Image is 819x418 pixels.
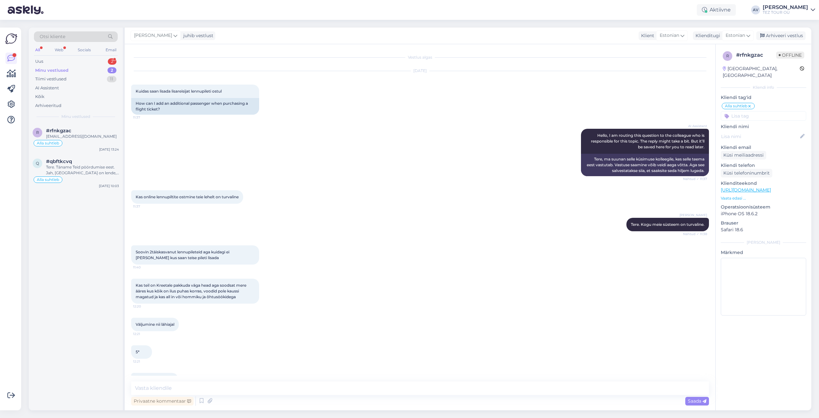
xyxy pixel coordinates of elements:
div: Küsi telefoninumbrit [721,169,772,177]
div: [PERSON_NAME] [763,5,808,10]
span: q [36,161,39,166]
span: #qbftkcvq [46,159,72,164]
div: Email [104,46,118,54]
div: [DATE] 13:24 [99,147,119,152]
div: [EMAIL_ADDRESS][DOMAIN_NAME] [46,134,119,139]
span: Alla suhtleb [725,104,747,108]
span: 11:37 [133,115,157,120]
div: juhib vestlust [181,32,213,39]
p: Vaata edasi ... [721,195,806,201]
p: Operatsioonisüsteem [721,204,806,210]
span: [PERSON_NAME] [134,32,172,39]
div: Klient [639,32,654,39]
p: Märkmed [721,249,806,256]
div: Tiimi vestlused [35,76,67,82]
span: Kuidas saan lisada lisareisijat lennupileti ostul [136,89,222,94]
span: Estonian [660,32,679,39]
p: Kliendi telefon [721,162,806,169]
span: Alla suhtleb [37,141,59,145]
span: 11:37 [133,204,157,209]
div: 11 [107,76,116,82]
div: Kõik [35,94,44,100]
div: Uus [35,58,43,65]
span: 12:20 [133,304,157,309]
span: 11:40 [133,265,157,270]
div: 2 [108,58,116,65]
div: Vestlus algas [131,54,709,60]
p: Kliendi tag'id [721,94,806,101]
a: [URL][DOMAIN_NAME] [721,187,771,193]
a: [PERSON_NAME]TEZ TOUR OÜ [763,5,815,15]
p: Safari 18.6 [721,226,806,233]
span: Kas teil on Kreetale pakkuda väga head aga soodsat mere ääres kus kõik on ilus puhas korras, vood... [136,283,247,299]
span: Offline [776,52,804,59]
p: Kliendi email [721,144,806,151]
div: [GEOGRAPHIC_DATA], [GEOGRAPHIC_DATA] [723,65,800,79]
span: Nähtud ✓ 11:38 [683,232,707,236]
span: Väljumine nii lähiajal [136,322,174,327]
span: 12:21 [133,359,157,364]
div: Minu vestlused [35,67,68,74]
div: [DATE] 10:03 [99,184,119,188]
div: Socials [76,46,92,54]
div: Privaatne kommentaar [131,397,194,406]
input: Lisa nimi [721,133,799,140]
span: Nähtud ✓ 11:37 [683,176,707,181]
div: AI Assistent [35,85,59,91]
p: Brauser [721,220,806,226]
span: Tere. Kogu meie süsteem on turvaline. [631,222,704,227]
span: r [36,130,39,135]
div: Arhiveeri vestlus [756,31,806,40]
div: Arhiveeritud [35,102,61,109]
span: Minu vestlused [61,114,90,119]
div: Küsi meiliaadressi [721,151,766,160]
span: r [726,53,729,58]
div: All [34,46,41,54]
div: Web [53,46,65,54]
input: Lisa tag [721,111,806,121]
div: Aktiivne [697,4,736,16]
div: Tere, ma suunan selle küsimuse kolleegile, kes selle teema eest vastutab. Vastuse saamine võib ve... [581,154,709,176]
span: 12:21 [133,332,157,336]
div: Klienditugi [693,32,720,39]
div: AV [751,5,760,14]
span: AI Assistent [683,124,707,128]
div: TEZ TOUR OÜ [763,10,808,15]
img: Askly Logo [5,33,17,45]
span: Estonian [726,32,745,39]
p: Kliendi nimi [721,123,806,130]
span: [PERSON_NAME] [680,213,707,217]
p: iPhone OS 18.6.2 [721,210,806,217]
span: Alla suhtleb [37,178,59,182]
span: Kas online lennupiltite ostmine teie lehelt on turvaline [136,194,239,199]
span: #rfnkgzac [46,128,71,134]
span: Soovin 2täiskasvanut lennupileteid aga kuidagi ei [PERSON_NAME] kus saan teise pileti lisada [136,250,230,260]
p: Klienditeekond [721,180,806,187]
span: Saada [688,398,706,404]
div: [DATE] [131,68,709,74]
div: 2 [107,67,116,74]
span: Hello, I am routing this question to the colleague who is responsible for this topic. The reply m... [591,133,705,149]
div: How can I add an additional passenger when purchasing a flight ticket? [131,98,259,115]
div: [PERSON_NAME] [721,240,806,245]
div: Kliendi info [721,85,806,90]
div: Tere. Täname Teid pöördumise eest. Jah, [GEOGRAPHIC_DATA] on lende, aga need nõuavad ümberistumist. [46,164,119,176]
span: Otsi kliente [40,33,65,40]
div: # rfnkgzac [736,51,776,59]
